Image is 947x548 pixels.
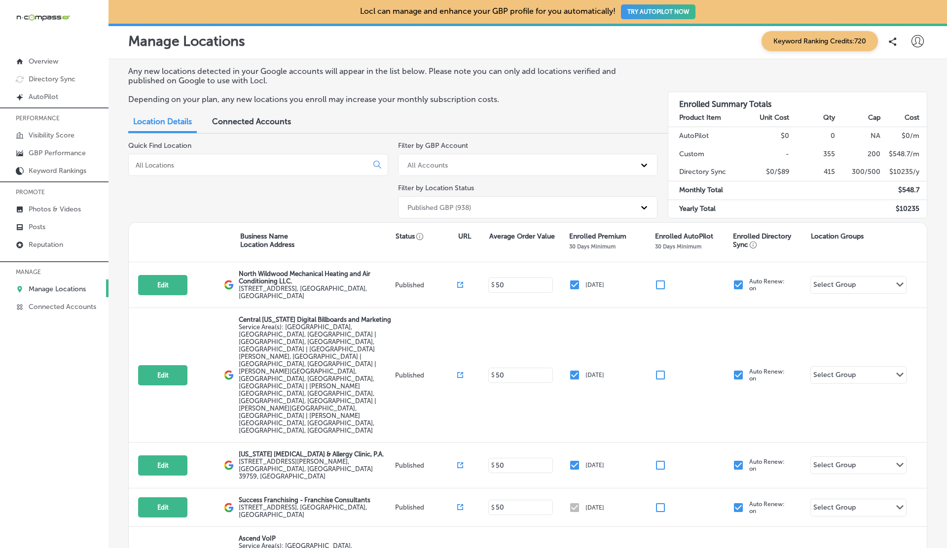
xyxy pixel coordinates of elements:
[489,232,555,240] p: Average Order Value
[29,205,81,213] p: Photos & Videos
[881,200,927,218] td: $ 10235
[396,232,458,240] p: Status
[790,163,836,181] td: 415
[836,145,881,163] td: 200
[239,323,376,434] span: Orlando, FL, USA | Kissimmee, FL, USA | Meadow Woods, FL 32824, USA | Hunters Creek, FL 32837, US...
[668,127,744,145] td: AutoPilot
[790,109,836,127] th: Qty
[407,203,471,211] div: Published GBP (938)
[29,75,75,83] p: Directory Sync
[212,117,291,126] span: Connected Accounts
[29,131,74,139] p: Visibility Score
[744,127,790,145] td: $0
[133,117,192,126] span: Location Details
[668,145,744,163] td: Custom
[395,372,458,379] p: Published
[29,303,96,311] p: Connected Accounts
[491,372,495,378] p: $
[398,184,474,192] label: Filter by Location Status
[655,232,713,240] p: Enrolled AutoPilot
[585,504,604,511] p: [DATE]
[585,462,604,469] p: [DATE]
[29,223,45,231] p: Posts
[733,232,806,249] p: Enrolled Directory Sync
[138,275,187,295] button: Edit
[29,167,86,175] p: Keyword Rankings
[881,145,927,163] td: $ 548.7 /m
[239,285,393,300] label: [STREET_ADDRESS] , [GEOGRAPHIC_DATA], [GEOGRAPHIC_DATA]
[395,504,458,511] p: Published
[239,450,393,458] p: [US_STATE] [MEDICAL_DATA] & Allergy Clinic, P.A.
[836,163,881,181] td: 300/500
[239,316,393,323] p: Central [US_STATE] Digital Billboards and Marketing
[813,371,856,382] div: Select Group
[569,232,626,240] p: Enrolled Premium
[668,92,927,109] h3: Enrolled Summary Totals
[395,462,458,469] p: Published
[744,109,790,127] th: Unit Cost
[138,365,187,385] button: Edit
[29,149,86,157] p: GBP Performance
[491,281,495,288] p: $
[749,368,785,382] p: Auto Renew: on
[749,501,785,514] p: Auto Renew: on
[749,458,785,472] p: Auto Renew: on
[668,200,744,218] td: Yearly Total
[655,243,701,250] p: 30 Days Minimum
[240,232,294,249] p: Business Name Location Address
[621,4,695,19] button: TRY AUTOPILOT NOW
[585,281,604,288] p: [DATE]
[744,163,790,181] td: $0/$89
[813,280,856,292] div: Select Group
[16,13,70,22] img: 660ab0bf-5cc7-4cb8-ba1c-48b5ae0f18e60NCTV_CLogo_TV_Black_-500x88.png
[29,93,58,101] p: AutoPilot
[128,33,245,49] p: Manage Locations
[224,370,234,380] img: logo
[398,141,468,150] label: Filter by GBP Account
[491,504,495,511] p: $
[239,270,393,285] p: North Wildwood Mechanical Heating and Air Conditioning LLC.
[762,31,878,51] span: Keyword Ranking Credits: 720
[29,285,86,293] p: Manage Locations
[407,161,448,169] div: All Accounts
[585,372,604,378] p: [DATE]
[239,458,393,480] label: [STREET_ADDRESS][PERSON_NAME] , [GEOGRAPHIC_DATA], [GEOGRAPHIC_DATA] 39759, [GEOGRAPHIC_DATA]
[836,109,881,127] th: Cap
[224,460,234,470] img: logo
[569,243,616,250] p: 30 Days Minimum
[128,95,648,104] p: Depending on your plan, any new locations you enroll may increase your monthly subscription costs.
[128,67,648,85] p: Any new locations detected in your Google accounts will appear in the list below. Please note you...
[668,163,744,181] td: Directory Sync
[881,181,927,200] td: $ 548.7
[881,109,927,127] th: Cost
[744,145,790,163] td: -
[138,497,187,517] button: Edit
[668,181,744,200] td: Monthly Total
[239,504,393,518] label: [STREET_ADDRESS] , [GEOGRAPHIC_DATA], [GEOGRAPHIC_DATA]
[679,113,721,122] strong: Product Item
[224,280,234,290] img: logo
[836,127,881,145] td: NA
[239,535,393,542] p: Ascend VoIP
[811,232,864,240] p: Location Groups
[458,232,471,240] p: URL
[29,240,63,249] p: Reputation
[224,503,234,513] img: logo
[881,163,927,181] td: $ 10235 /y
[29,57,58,66] p: Overview
[395,281,458,289] p: Published
[790,127,836,145] td: 0
[749,278,785,292] p: Auto Renew: on
[813,461,856,472] div: Select Group
[239,496,393,504] p: Success Franchising - Franchise Consultants
[881,127,927,145] td: $ 0 /m
[491,462,495,469] p: $
[138,455,187,476] button: Edit
[813,503,856,514] div: Select Group
[128,141,191,150] label: Quick Find Location
[135,161,365,170] input: All Locations
[790,145,836,163] td: 355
